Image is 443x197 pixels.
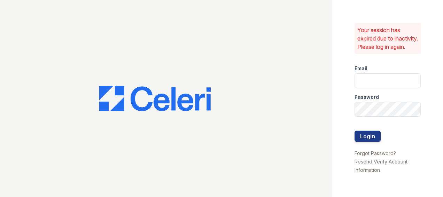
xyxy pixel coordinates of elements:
[355,159,407,173] a: Resend Verify Account Information
[99,86,211,111] img: CE_Logo_Blue-a8612792a0a2168367f1c8372b55b34899dd931a85d93a1a3d3e32e68fde9ad4.png
[355,65,367,72] label: Email
[355,94,379,101] label: Password
[357,26,418,51] p: Your session has expired due to inactivity. Please log in again.
[355,150,396,156] a: Forgot Password?
[355,131,381,142] button: Login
